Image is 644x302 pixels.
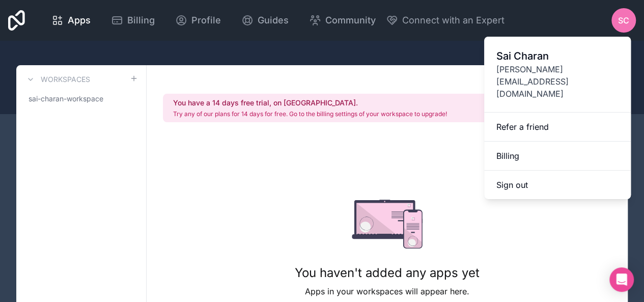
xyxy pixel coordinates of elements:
[295,265,480,281] h1: You haven't added any apps yet
[295,285,480,297] p: Apps in your workspaces will appear here.
[68,13,91,28] span: Apps
[496,49,619,63] span: Sai Charan
[191,13,221,28] span: Profile
[24,73,90,86] a: Workspaces
[167,9,229,32] a: Profile
[24,90,138,108] a: sai-charan-workspace
[325,13,376,28] span: Community
[103,9,163,32] a: Billing
[29,94,103,104] span: sai-charan-workspace
[484,142,631,171] a: Billing
[402,13,505,28] span: Connect with an Expert
[484,171,631,199] button: Sign out
[386,13,505,28] button: Connect with an Expert
[352,200,423,249] img: empty state
[496,63,619,100] span: [PERSON_NAME][EMAIL_ADDRESS][DOMAIN_NAME]
[233,9,297,32] a: Guides
[173,98,447,108] h2: You have a 14 days free trial, on [GEOGRAPHIC_DATA].
[609,267,634,292] div: Open Intercom Messenger
[41,74,90,85] h3: Workspaces
[618,14,629,26] span: SC
[258,13,289,28] span: Guides
[484,113,631,142] a: Refer a friend
[127,13,155,28] span: Billing
[173,110,447,118] p: Try any of our plans for 14 days for free. Go to the billing settings of your workspace to upgrade!
[43,9,99,32] a: Apps
[301,9,384,32] a: Community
